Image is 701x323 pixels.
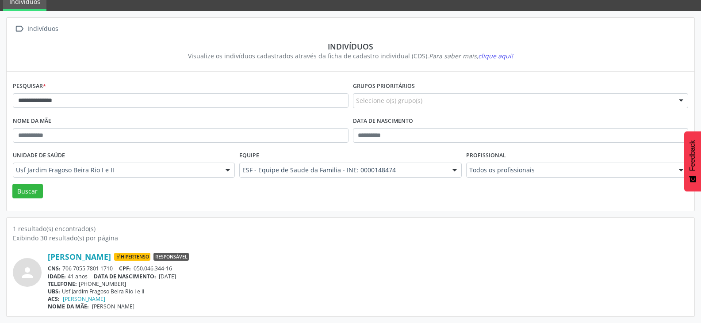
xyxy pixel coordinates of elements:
[689,140,697,171] span: Feedback
[19,51,682,61] div: Visualize os indivíduos cadastrados através da ficha de cadastro individual (CDS).
[48,280,77,288] span: TELEFONE:
[13,149,65,163] label: Unidade de saúde
[242,166,443,175] span: ESF - Equipe de Saude da Familia - INE: 0000148474
[239,149,259,163] label: Equipe
[13,80,46,93] label: Pesquisar
[353,114,413,128] label: Data de nascimento
[469,166,670,175] span: Todos os profissionais
[63,295,105,303] a: [PERSON_NAME]
[466,149,506,163] label: Profissional
[92,303,134,310] span: [PERSON_NAME]
[48,265,688,272] div: 706 7055 7801 1710
[19,42,682,51] div: Indivíduos
[13,224,688,233] div: 1 resultado(s) encontrado(s)
[48,295,60,303] span: ACS:
[159,273,176,280] span: [DATE]
[48,273,66,280] span: IDADE:
[48,252,111,262] a: [PERSON_NAME]
[19,265,35,281] i: person
[48,303,89,310] span: NOME DA MÃE:
[48,265,61,272] span: CNS:
[16,166,217,175] span: Usf Jardim Fragoso Beira Rio I e II
[48,273,688,280] div: 41 anos
[119,265,131,272] span: CPF:
[134,265,172,272] span: 050.046.344-16
[13,23,26,35] i: 
[48,288,688,295] div: Usf Jardim Fragoso Beira Rio I e II
[353,80,415,93] label: Grupos prioritários
[684,131,701,191] button: Feedback - Mostrar pesquisa
[48,288,60,295] span: UBS:
[429,52,513,60] i: Para saber mais,
[26,23,60,35] div: Indivíduos
[94,273,156,280] span: DATA DE NASCIMENTO:
[13,114,51,128] label: Nome da mãe
[114,253,150,261] span: Hipertenso
[356,96,422,105] span: Selecione o(s) grupo(s)
[48,280,688,288] div: [PHONE_NUMBER]
[13,23,60,35] a:  Indivíduos
[153,253,189,261] span: Responsável
[12,184,43,199] button: Buscar
[13,233,688,243] div: Exibindo 30 resultado(s) por página
[478,52,513,60] span: clique aqui!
